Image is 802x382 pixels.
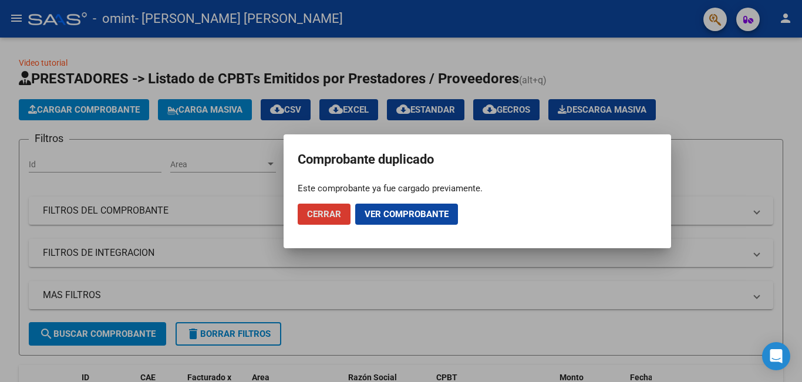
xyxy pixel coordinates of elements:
[298,182,657,194] div: Este comprobante ya fue cargado previamente.
[762,342,790,370] div: Open Intercom Messenger
[307,209,341,219] span: Cerrar
[298,148,657,171] h2: Comprobante duplicado
[365,209,449,219] span: Ver comprobante
[298,204,351,225] button: Cerrar
[355,204,458,225] button: Ver comprobante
